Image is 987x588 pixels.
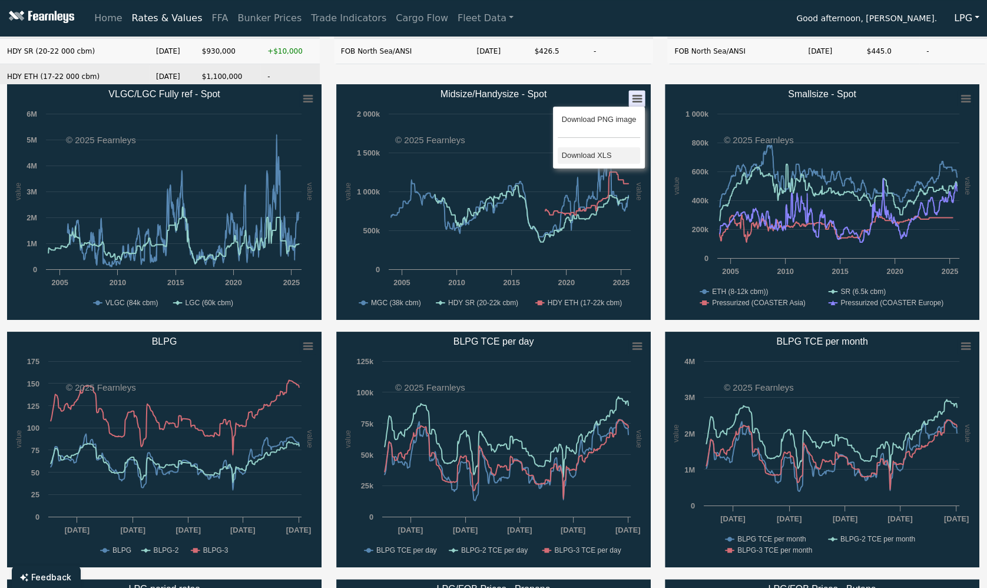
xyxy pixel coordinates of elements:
text: [DATE] [615,526,640,534]
text: 2005 [722,267,738,276]
text: 200k [692,225,709,234]
text: 1 000k [357,187,380,196]
text: value [635,183,644,201]
text: 400k [692,196,709,205]
text: 0 [704,254,708,263]
text: 50 [31,468,39,477]
text: 0 [33,265,37,274]
text: 2025 [612,278,629,287]
text: value [343,183,352,201]
text: 75 [31,446,39,455]
text: 150 [27,379,39,388]
a: Cargo Flow [391,6,453,30]
text: © 2025 Fearnleys [395,135,465,145]
td: - [919,39,987,64]
text: 2025 [283,278,300,287]
td: +$10,000 [260,39,320,64]
svg: Midsize/Handysize - Spot [336,84,651,320]
a: FFA [207,6,233,30]
text: 100 [27,424,39,432]
text: BLPG TCE per month [777,336,868,346]
text: 2010 [110,278,126,287]
td: $445.0 [860,39,919,64]
svg: VLGC/LGC Fully ref - Spot [7,84,322,320]
svg: BLPG TCE per day [336,332,651,567]
text: 2010 [448,278,465,287]
text: 2020 [558,278,574,287]
text: BLPG-3 TCE per month [737,546,812,554]
text: 0 [369,513,373,521]
text: 2M [27,213,37,222]
text: Smallsize - Spot [789,89,857,99]
text: 125 [27,402,39,411]
text: 4M [27,161,37,170]
a: Home [90,6,127,30]
text: 3M [685,393,695,402]
text: [DATE] [121,526,145,534]
td: $930,000 [195,39,260,64]
text: [DATE] [944,514,969,523]
text: 25k [360,481,373,490]
text: 2020 [225,278,241,287]
text: 2 000k [357,110,380,118]
text: 175 [27,357,39,366]
text: 500k [363,226,380,235]
text: [DATE] [833,514,857,523]
text: Pressurized (COASTER Asia) [712,299,806,307]
text: 2005 [393,278,410,287]
text: BLPG-2 TCE per month [840,535,915,543]
text: Midsize/Handysize - Spot [440,89,547,99]
text: [DATE] [720,514,745,523]
text: BLPG TCE per month [737,535,806,543]
a: Bunker Prices [233,6,306,30]
a: Rates & Values [127,6,207,30]
text: SR (6.5k cbm) [841,288,886,296]
a: Fleet Data [453,6,518,30]
text: [DATE] [398,526,422,534]
text: 100k [356,388,373,397]
text: BLPG-2 [154,546,179,554]
text: 2015 [503,278,519,287]
text: value [672,424,681,442]
text: © 2025 Fearnleys [395,382,465,392]
text: BLPG-2 TCE per day [461,546,528,554]
text: 0 [376,265,380,274]
text: [DATE] [230,526,255,534]
text: [DATE] [507,526,532,534]
text: HDY SR (20-22k cbm) [448,299,518,307]
text: 2020 [887,267,903,276]
text: 3M [27,187,37,196]
td: FOB North Sea/ANSI [667,39,801,64]
text: value [963,424,972,442]
td: - [587,39,654,64]
text: value [306,430,314,448]
svg: Smallsize - Spot [665,84,979,320]
text: © 2025 Fearnleys [724,382,794,392]
text: 2M [685,430,695,438]
text: [DATE] [286,526,311,534]
svg: BLPG [7,332,322,567]
text: 75k [360,419,373,428]
text: VLGC/LGC Fully ref - Spot [108,89,220,99]
text: 4M [685,357,695,366]
text: 2015 [832,267,849,276]
text: [DATE] [176,526,201,534]
text: 0 [35,513,39,521]
text: value [672,177,681,195]
text: © 2025 Fearnleys [66,382,136,392]
text: value [14,183,22,201]
text: 600k [692,167,709,176]
text: [DATE] [65,526,90,534]
span: Good afternoon, [PERSON_NAME]. [796,9,937,29]
td: [DATE] [469,39,527,64]
svg: BLPG TCE per month [665,332,979,567]
button: LPG [946,7,987,29]
text: 2005 [51,278,68,287]
text: © 2025 Fearnleys [66,135,136,145]
text: 1M [685,465,695,474]
text: 0 [691,501,695,510]
a: Trade Indicators [306,6,391,30]
text: Pressurized (COASTER Europe) [841,299,944,307]
text: 6M [27,110,37,118]
text: BLPG TCE per day [453,336,534,346]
